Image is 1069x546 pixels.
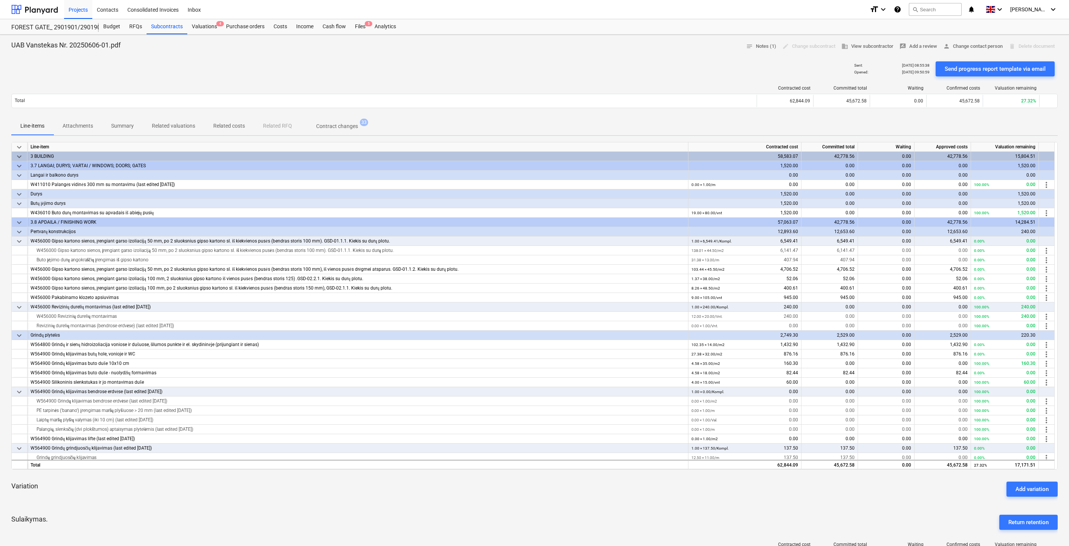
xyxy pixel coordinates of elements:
[691,255,798,265] div: 407.94
[1042,312,1051,321] span: more_vert
[269,19,292,34] div: Costs
[688,218,801,227] div: 57,063.07
[187,19,222,34] a: Valuations4
[956,276,968,281] span: 52.06
[1010,6,1048,12] span: [PERSON_NAME]
[31,321,685,331] div: Revizinių durelių montavimas (bendrose erdvėse) (last edited [DATE])
[974,284,1035,293] div: 0.00
[902,182,911,187] span: 0.00
[846,314,855,319] span: 0.00
[902,267,911,272] span: 0.00
[902,248,911,253] span: 0.00
[837,267,855,272] span: 4,706.52
[1049,5,1058,14] i: keyboard_arrow_down
[1042,397,1051,406] span: more_vert
[902,342,911,347] span: 0.00
[99,19,125,34] div: Budget
[31,359,685,368] div: W564900 Grindų klijavimas buto duše 10x10 cm
[1042,209,1051,218] span: more_vert
[691,302,798,312] div: 240.00
[1042,369,1051,378] span: more_vert
[370,19,401,34] a: Analytics
[870,5,879,14] i: format_size
[691,368,798,378] div: 82.44
[125,19,147,34] a: RFQs
[915,152,971,161] div: 42,778.56
[147,19,187,34] a: Subcontracts
[691,211,722,215] small: 19.00 × 80.00 / vnt
[974,293,1035,302] div: 0.00
[837,238,855,244] span: 6,549.41
[801,189,858,199] div: 0.00
[974,286,985,290] small: 0.00%
[974,314,989,319] small: 100.00%
[31,152,685,161] div: 3 BUILDING
[15,98,25,104] p: Total
[909,3,962,16] button: Search
[974,180,1035,189] div: 0.00
[936,61,1055,76] button: Send progress report template via email
[841,43,848,50] span: business
[858,218,915,227] div: 0.00
[974,274,1035,284] div: 0.00
[31,368,685,378] div: W564900 Grindų klijavimas buto duše - nuolydžių formavimas
[691,267,725,271] small: 103.44 × 45.50 / m2
[902,351,911,357] span: 0.00
[691,236,798,246] div: 6,549.41
[801,152,858,161] div: 42,778.56
[31,208,685,218] div: W436010 Buto durų montavimas su apvadais iš abiejų pusių
[840,285,855,291] span: 400.61
[943,43,950,50] span: person
[915,218,971,227] div: 42,778.56
[688,171,801,180] div: 0.00
[974,371,985,375] small: 0.00%
[31,171,685,180] div: Langai ir balkono durys
[691,208,798,218] div: 1,520.00
[995,5,1004,14] i: keyboard_arrow_down
[801,331,858,340] div: 2,529.00
[974,359,1035,368] div: 160.30
[318,19,350,34] a: Cash flow
[974,361,989,366] small: 100.00%
[959,323,968,328] span: 0.00
[691,246,798,255] div: 6,141.47
[902,295,911,300] span: 0.00
[837,342,855,347] span: 1,432.90
[858,171,915,180] div: 0.00
[1008,517,1049,527] div: Return retention
[974,340,1035,349] div: 0.00
[974,321,1035,331] div: 0.00
[846,98,867,104] span: 45,672.58
[902,361,911,366] span: 0.00
[216,21,224,26] span: 4
[688,152,801,161] div: 58,583.07
[15,143,24,152] span: keyboard_arrow_down
[974,267,985,271] small: 0.00%
[974,239,985,243] small: 0.00%
[691,321,798,331] div: 0.00
[31,246,685,255] div: W456000 Gipso kartono sienos, įrengiant garso izoliaciją 50 mm, po 2 sluoksnius gipso kartono sl....
[1015,484,1049,494] div: Add variation
[974,265,1035,274] div: 0.00
[974,368,1035,378] div: 0.00
[945,64,1046,74] div: Send progress report template via email
[350,19,370,34] div: Files
[846,182,855,187] span: 0.00
[943,42,1003,51] span: Change contact person
[688,460,801,469] div: 62,844.09
[691,361,720,366] small: 4.58 × 35.00 / m2
[971,152,1039,161] div: 15,804.51
[691,296,722,300] small: 9.00 × 105.00 / vnt
[691,314,722,319] small: 12.00 × 20.00 / Vnt.
[31,331,685,340] div: Grindų plytelės
[801,171,858,180] div: 0.00
[902,304,911,310] span: 0.00
[999,515,1058,530] button: Return retention
[959,248,968,253] span: 0.00
[912,6,918,12] span: search
[959,304,968,310] span: 0.00
[915,460,971,469] div: 45,672.58
[1042,322,1051,331] span: more_vert
[222,19,269,34] div: Purchase orders
[974,246,1035,255] div: 0.00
